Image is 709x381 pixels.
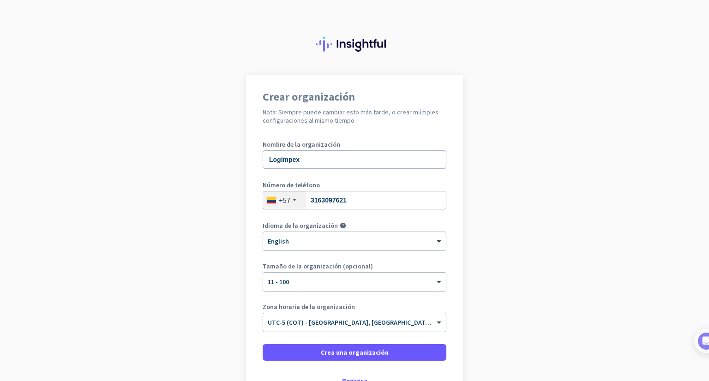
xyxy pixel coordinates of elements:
input: 601 2345678 [263,191,446,209]
label: Número de teléfono [263,182,446,188]
button: Crea una organización [263,344,446,361]
label: Nombre de la organización [263,141,446,148]
h2: Nota: Siempre puede cambiar esto más tarde, o crear múltiples configuraciones al mismo tiempo [263,108,446,125]
label: Idioma de la organización [263,222,338,229]
img: Insightful [316,37,393,52]
label: Zona horaria de la organización [263,304,446,310]
h1: Crear organización [263,91,446,102]
i: help [340,222,346,229]
label: Tamaño de la organización (opcional) [263,263,446,269]
input: ¿Cuál es el nombre de su empresa? [263,150,446,169]
span: Crea una organización [321,348,389,357]
div: +57 [279,196,290,205]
